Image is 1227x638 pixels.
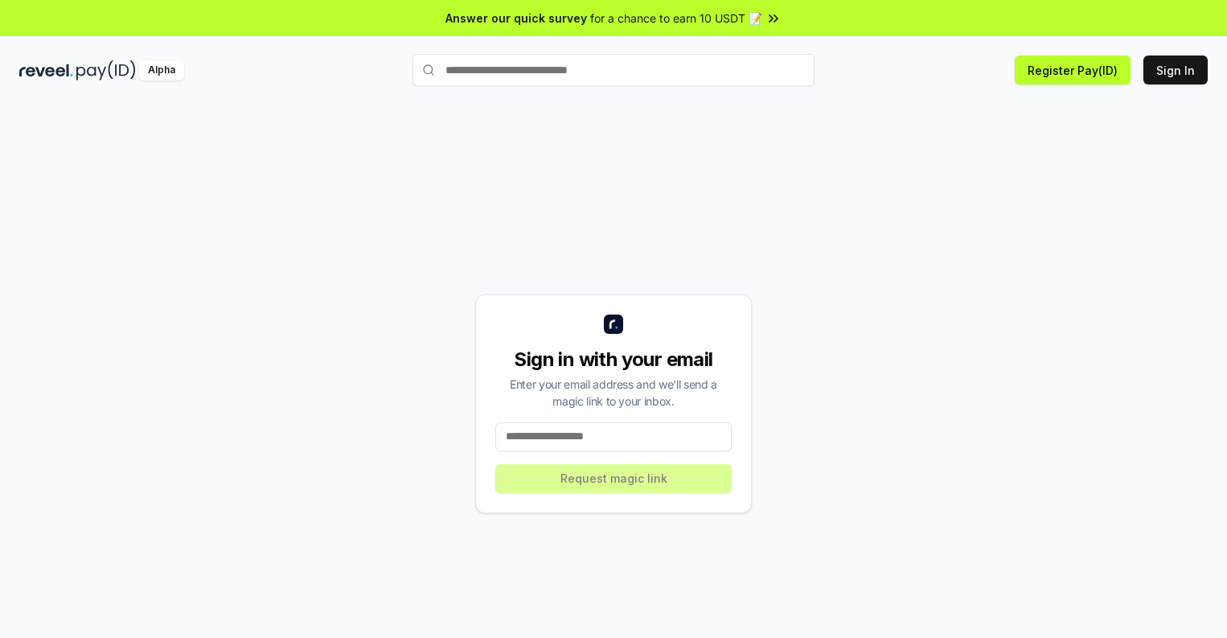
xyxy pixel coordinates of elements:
div: Alpha [139,60,184,80]
img: logo_small [604,315,623,334]
div: Enter your email address and we’ll send a magic link to your inbox. [495,376,732,410]
div: Sign in with your email [495,347,732,373]
img: pay_id [76,60,136,80]
span: for a chance to earn 10 USDT 📝 [590,10,762,27]
span: Answer our quick survey [445,10,587,27]
img: reveel_dark [19,60,73,80]
button: Sign In [1143,56,1208,84]
button: Register Pay(ID) [1015,56,1131,84]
